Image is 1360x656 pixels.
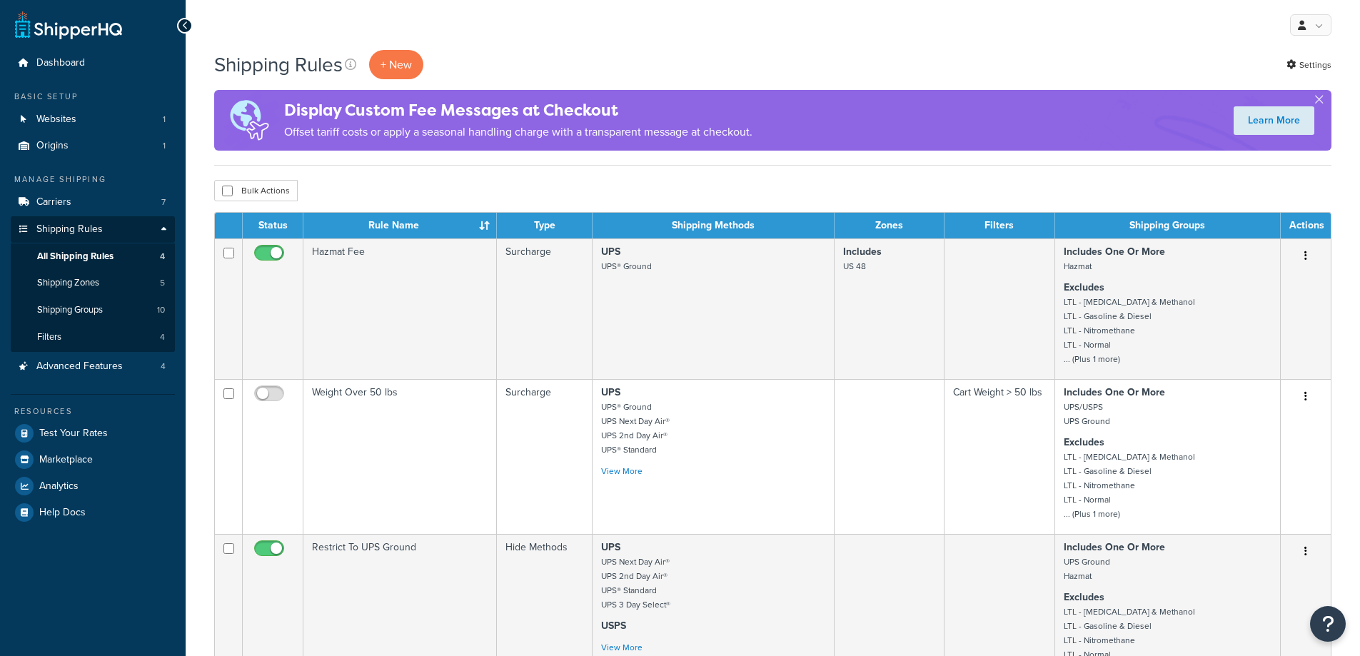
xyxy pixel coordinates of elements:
span: 4 [160,331,165,343]
th: Zones [835,213,945,238]
span: Shipping Rules [36,223,103,236]
strong: Excludes [1064,590,1104,605]
button: Open Resource Center [1310,606,1346,642]
span: Origins [36,140,69,152]
a: Shipping Rules [11,216,175,243]
a: Test Your Rates [11,420,175,446]
th: Shipping Groups [1055,213,1281,238]
th: Status [243,213,303,238]
div: Basic Setup [11,91,175,103]
span: 7 [161,196,166,208]
strong: Includes One Or More [1064,540,1165,555]
strong: Includes One Or More [1064,385,1165,400]
li: All Shipping Rules [11,243,175,270]
th: Rule Name : activate to sort column ascending [303,213,497,238]
th: Filters [945,213,1055,238]
small: UPS® Ground [601,260,652,273]
span: Filters [37,331,61,343]
img: duties-banner-06bc72dcb5fe05cb3f9472aba00be2ae8eb53ab6f0d8bb03d382ba314ac3c341.png [214,90,284,151]
span: Test Your Rates [39,428,108,440]
li: Websites [11,106,175,133]
div: Manage Shipping [11,173,175,186]
small: UPS Ground Hazmat [1064,555,1110,582]
li: Shipping Rules [11,216,175,352]
td: Surcharge [497,238,593,379]
strong: UPS [601,385,620,400]
strong: Includes One Or More [1064,244,1165,259]
span: Websites [36,113,76,126]
td: Cart Weight > 50 lbs [945,379,1055,534]
li: Carriers [11,189,175,216]
a: Marketplace [11,447,175,473]
small: US 48 [843,260,866,273]
p: Offset tariff costs or apply a seasonal handling charge with a transparent message at checkout. [284,122,752,142]
a: Shipping Zones 5 [11,270,175,296]
span: All Shipping Rules [37,251,114,263]
span: 5 [160,277,165,289]
li: Advanced Features [11,353,175,380]
small: LTL - [MEDICAL_DATA] & Methanol LTL - Gasoline & Diesel LTL - Nitromethane LTL - Normal ... (Plus... [1064,450,1195,520]
span: Analytics [39,480,79,493]
span: Advanced Features [36,360,123,373]
li: Filters [11,324,175,350]
strong: USPS [601,618,626,633]
span: Carriers [36,196,71,208]
a: Analytics [11,473,175,499]
a: Learn More [1234,106,1314,135]
th: Shipping Methods [593,213,835,238]
th: Actions [1281,213,1331,238]
li: Shipping Zones [11,270,175,296]
span: 10 [157,304,165,316]
td: Surcharge [497,379,593,534]
li: Shipping Groups [11,297,175,323]
a: ShipperHQ Home [15,11,122,39]
strong: Excludes [1064,280,1104,295]
a: Filters 4 [11,324,175,350]
strong: UPS [601,244,620,259]
span: 4 [161,360,166,373]
span: 1 [163,113,166,126]
span: Shipping Zones [37,277,99,289]
button: Bulk Actions [214,180,298,201]
th: Type [497,213,593,238]
small: UPS/USPS UPS Ground [1064,400,1110,428]
a: Advanced Features 4 [11,353,175,380]
h4: Display Custom Fee Messages at Checkout [284,99,752,122]
a: Help Docs [11,500,175,525]
small: UPS® Ground UPS Next Day Air® UPS 2nd Day Air® UPS® Standard [601,400,670,456]
a: View More [601,465,643,478]
td: Weight Over 50 lbs [303,379,497,534]
a: Origins 1 [11,133,175,159]
strong: Excludes [1064,435,1104,450]
span: Marketplace [39,454,93,466]
a: All Shipping Rules 4 [11,243,175,270]
div: Resources [11,405,175,418]
span: Help Docs [39,507,86,519]
a: Shipping Groups 10 [11,297,175,323]
span: 1 [163,140,166,152]
a: Settings [1286,55,1331,75]
a: View More [601,641,643,654]
small: Hazmat [1064,260,1092,273]
a: Carriers 7 [11,189,175,216]
p: + New [369,50,423,79]
h1: Shipping Rules [214,51,343,79]
span: Shipping Groups [37,304,103,316]
strong: Includes [843,244,882,259]
span: Dashboard [36,57,85,69]
span: 4 [160,251,165,263]
td: Hazmat Fee [303,238,497,379]
strong: UPS [601,540,620,555]
a: Dashboard [11,50,175,76]
small: UPS Next Day Air® UPS 2nd Day Air® UPS® Standard UPS 3 Day Select® [601,555,670,611]
a: Websites 1 [11,106,175,133]
li: Origins [11,133,175,159]
small: LTL - [MEDICAL_DATA] & Methanol LTL - Gasoline & Diesel LTL - Nitromethane LTL - Normal ... (Plus... [1064,296,1195,365]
